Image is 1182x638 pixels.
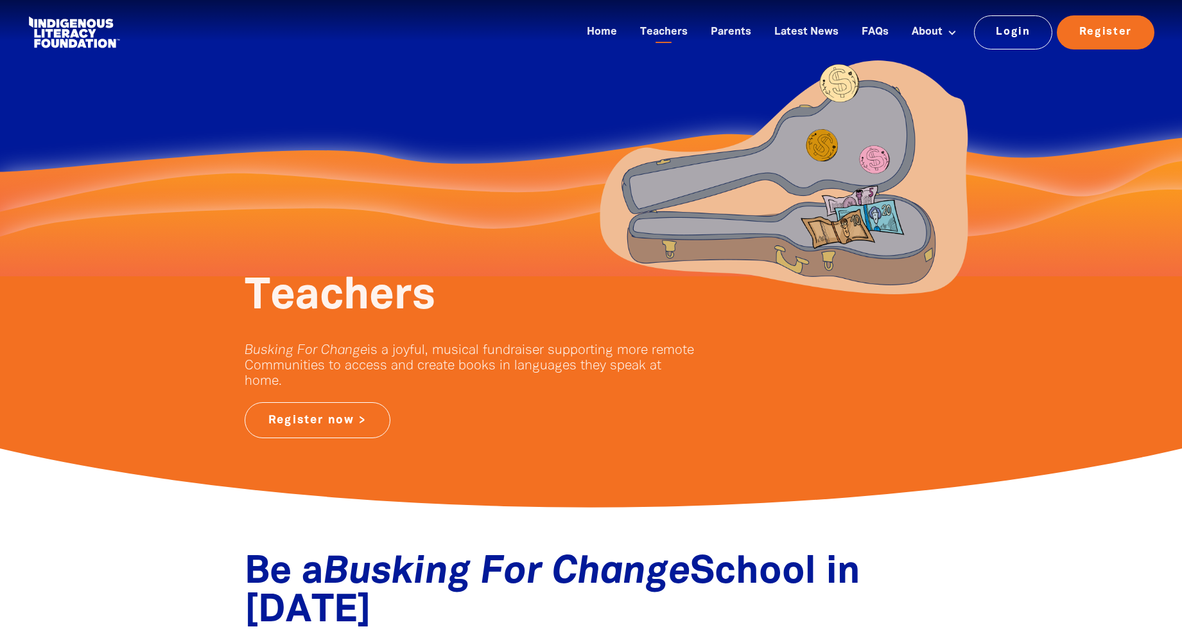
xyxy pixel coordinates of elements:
a: Register now > [245,402,390,438]
a: Home [579,22,625,43]
a: Register [1057,15,1154,49]
em: Busking For Change [245,344,367,357]
a: Parents [703,22,759,43]
span: Teachers [245,277,435,317]
a: Login [974,15,1053,49]
p: is a joyful, musical fundraiser supporting more remote Communities to access and create books in ... [245,343,694,389]
em: Busking For Change [324,555,690,590]
a: FAQs [854,22,896,43]
a: Latest News [767,22,846,43]
span: Be a School in [DATE] [245,555,860,629]
a: Teachers [632,22,695,43]
a: About [904,22,964,43]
